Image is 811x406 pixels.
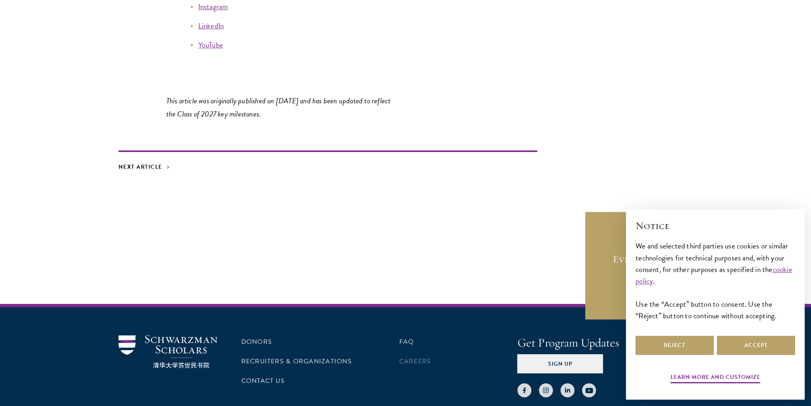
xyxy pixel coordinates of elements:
[198,39,223,51] a: YouTube
[635,240,795,321] div: We and selected third parties use cookies or similar technologies for technical purposes and, wit...
[198,20,224,32] a: LinkedIn
[118,335,217,368] img: Schwarzman Scholars
[635,336,714,355] button: Reject
[399,357,431,366] a: Careers
[717,336,795,355] button: Accept
[118,162,170,172] a: Next Article
[517,335,693,351] h4: Get Program Updates
[241,337,272,347] a: Donors
[241,357,352,366] a: Recruiters & Organizations
[166,95,391,120] em: This article was originally published on [DATE] and has been updated to reflect the Class of 2027...
[671,372,760,384] button: Learn more and customize
[241,376,285,386] a: Contact Us
[585,212,693,319] a: Events & News
[635,264,792,287] a: cookie policy
[198,1,228,12] a: Instagram
[635,219,795,233] h2: Notice
[517,354,603,373] button: Sign Up
[399,337,414,347] a: FAQ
